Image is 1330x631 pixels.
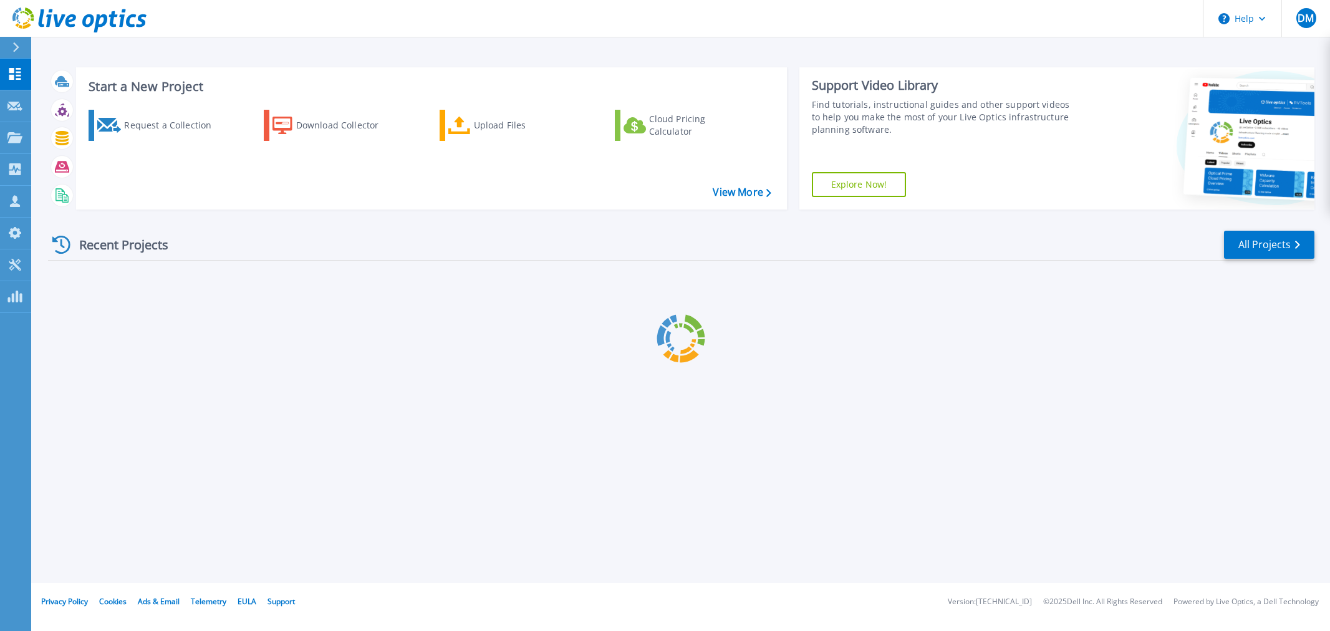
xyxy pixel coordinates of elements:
a: Download Collector [264,110,403,141]
a: View More [713,186,771,198]
div: Recent Projects [48,229,185,260]
div: Support Video Library [812,77,1076,94]
span: DM [1298,13,1314,23]
li: Version: [TECHNICAL_ID] [948,598,1032,606]
div: Upload Files [474,113,574,138]
a: Privacy Policy [41,596,88,607]
h3: Start a New Project [89,80,771,94]
a: Cookies [99,596,127,607]
a: Request a Collection [89,110,228,141]
li: Powered by Live Optics, a Dell Technology [1173,598,1319,606]
a: All Projects [1224,231,1314,259]
a: Cloud Pricing Calculator [615,110,754,141]
li: © 2025 Dell Inc. All Rights Reserved [1043,598,1162,606]
div: Download Collector [296,113,396,138]
div: Request a Collection [124,113,224,138]
a: Support [267,596,295,607]
a: Explore Now! [812,172,907,197]
a: Upload Files [440,110,579,141]
a: EULA [238,596,256,607]
a: Ads & Email [138,596,180,607]
a: Telemetry [191,596,226,607]
div: Cloud Pricing Calculator [649,113,749,138]
div: Find tutorials, instructional guides and other support videos to help you make the most of your L... [812,99,1076,136]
